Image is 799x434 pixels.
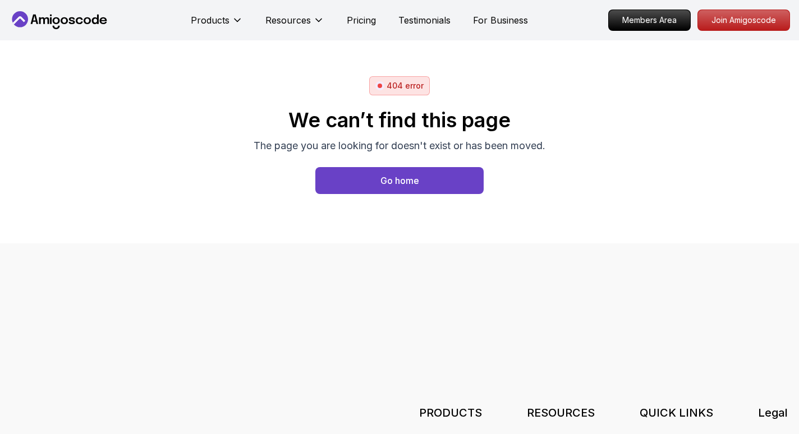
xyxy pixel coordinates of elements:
h3: QUICK LINKS [640,405,713,421]
button: Go home [315,167,484,194]
p: Join Amigoscode [698,10,789,30]
a: Join Amigoscode [697,10,790,31]
h3: Legal [758,405,790,421]
a: For Business [473,13,528,27]
p: Products [191,13,229,27]
h3: RESOURCES [527,405,595,421]
p: The page you are looking for doesn't exist or has been moved. [254,138,545,154]
button: Products [191,13,243,36]
a: Pricing [347,13,376,27]
a: Members Area [608,10,691,31]
div: Go home [380,174,419,187]
h3: PRODUCTS [419,405,482,421]
p: 404 error [387,80,424,91]
button: Resources [265,13,324,36]
h2: We can’t find this page [254,109,545,131]
a: Home page [315,167,484,194]
p: Members Area [609,10,690,30]
a: Testimonials [398,13,451,27]
p: Resources [265,13,311,27]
